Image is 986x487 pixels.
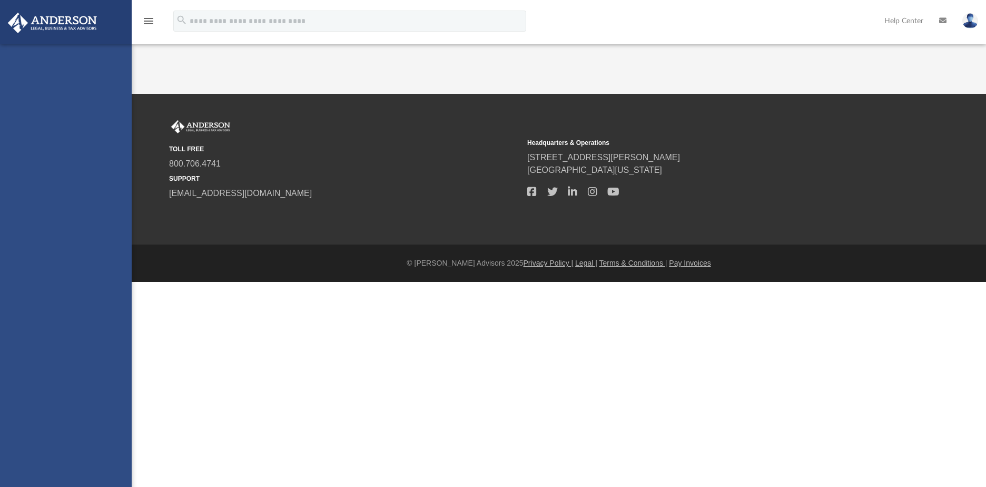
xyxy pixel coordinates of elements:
a: menu [142,20,155,27]
a: 800.706.4741 [169,159,221,168]
small: TOLL FREE [169,144,520,154]
a: [STREET_ADDRESS][PERSON_NAME] [527,153,680,162]
div: © [PERSON_NAME] Advisors 2025 [132,258,986,269]
i: search [176,14,188,26]
small: SUPPORT [169,174,520,183]
a: [EMAIL_ADDRESS][DOMAIN_NAME] [169,189,312,198]
a: Pay Invoices [669,259,711,267]
a: Legal | [575,259,597,267]
img: Anderson Advisors Platinum Portal [169,120,232,134]
a: Privacy Policy | [524,259,574,267]
small: Headquarters & Operations [527,138,878,148]
img: User Pic [962,13,978,28]
a: [GEOGRAPHIC_DATA][US_STATE] [527,165,662,174]
img: Anderson Advisors Platinum Portal [5,13,100,33]
i: menu [142,15,155,27]
a: Terms & Conditions | [599,259,667,267]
